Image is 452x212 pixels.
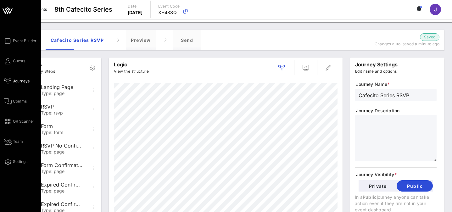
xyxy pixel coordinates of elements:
[41,201,82,207] div: Expired Confirmation
[46,30,109,50] div: Cafecito Series RSVP
[41,123,82,129] div: Form
[128,3,143,9] p: Date
[41,169,82,174] div: Type: page
[41,84,82,90] div: Landing Page
[356,171,437,178] span: Journey Visibility
[434,6,437,13] span: J
[4,138,23,145] a: Team
[430,4,441,15] div: J
[13,38,36,44] span: Event Builder
[158,3,180,9] p: Event Code
[355,61,398,68] p: journey settings
[114,61,149,68] p: Logic
[424,34,435,40] span: Saved
[4,98,27,105] a: Comms
[356,108,437,114] span: Journey Description
[41,149,82,155] div: Type: page
[13,159,27,165] span: Settings
[41,162,82,168] div: Form Confirmation
[54,5,112,14] span: 8th Cafecito Series
[4,118,34,125] a: QR Scanner
[13,58,25,64] span: Guests
[13,98,27,104] span: Comms
[13,139,23,144] span: Team
[28,61,55,68] p: Steps
[364,183,392,189] span: Private
[41,188,82,194] div: Type: page
[356,81,437,87] span: Journey Name
[126,30,156,50] div: Preview
[41,130,82,135] div: Type: form
[41,91,82,96] div: Type: page
[41,143,82,149] div: RSVP No Confirmation
[402,183,428,189] span: Public
[355,68,398,75] p: Edit name and options
[41,182,82,188] div: Expired Confirmation
[13,78,30,84] span: Journeys
[41,110,82,116] div: Type: rsvp
[13,119,34,124] span: QR Scanner
[114,68,149,75] p: View the structure
[41,104,82,110] div: RSVP
[128,9,143,16] p: [DATE]
[28,68,55,75] p: Journey Steps
[158,9,180,16] p: XH48SQ
[361,41,439,47] p: Changes auto-saved a minute ago
[363,194,377,200] span: Public
[4,158,27,165] a: Settings
[359,180,397,192] button: Private
[173,30,201,50] div: Send
[4,37,36,45] a: Event Builder
[397,180,433,192] button: Public
[4,77,30,85] a: Journeys
[4,57,25,65] a: Guests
